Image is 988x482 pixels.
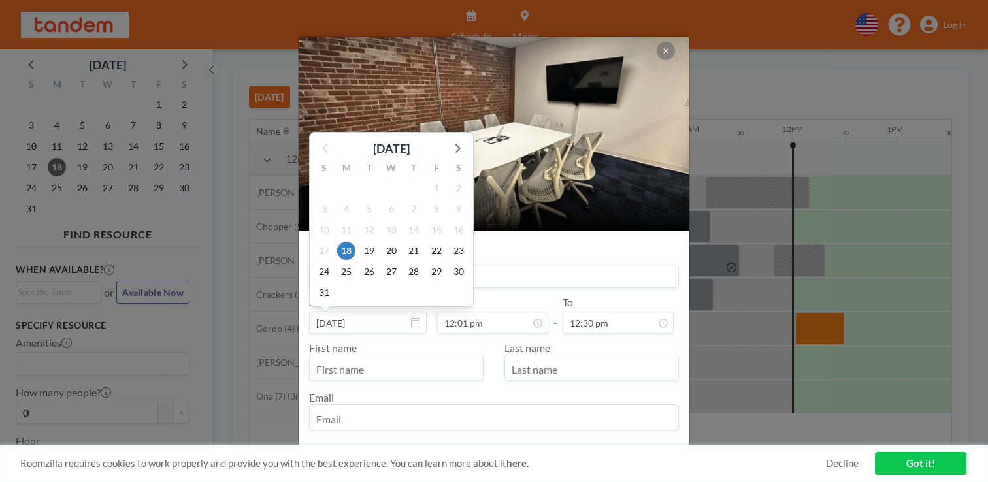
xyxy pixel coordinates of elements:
span: - [553,300,557,329]
input: Email [310,408,678,430]
input: Last name [505,358,678,380]
input: Guest reservation [310,265,678,287]
h2: Gordo (4) (3rd Fl) [314,187,675,207]
span: Roomzilla requires cookies to work properly and provide you with the best experience. You can lea... [20,457,826,470]
input: First name [310,358,483,380]
label: First name [309,342,357,354]
a: Decline [826,457,859,470]
label: To [563,296,573,309]
a: here. [506,457,529,469]
label: Last name [504,342,550,354]
label: Email [309,391,334,404]
a: Got it! [875,452,966,475]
